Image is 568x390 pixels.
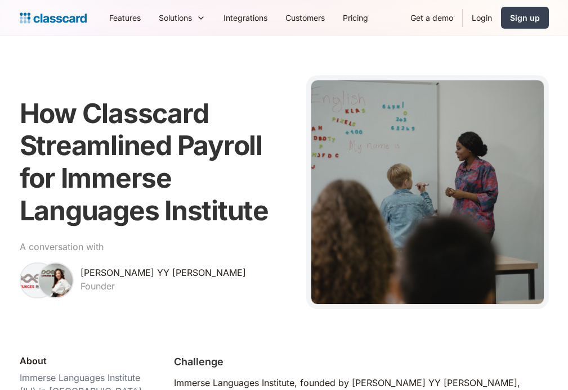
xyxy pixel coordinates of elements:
div: Sign up [510,12,540,24]
div: Founder [80,279,115,293]
div: About [20,354,47,368]
h2: Challenge [174,354,223,369]
a: Customers [276,5,334,30]
a: Get a demo [401,5,462,30]
a: home [20,10,87,26]
div: Solutions [159,12,192,24]
div: A conversation with [20,240,104,253]
a: Features [100,5,150,30]
div: Solutions [150,5,214,30]
a: Sign up [501,7,549,29]
a: Integrations [214,5,276,30]
a: Login [463,5,501,30]
h1: How Classcard Streamlined Payroll for Immerse Languages Institute [20,97,293,226]
div: [PERSON_NAME] YY [PERSON_NAME] [80,266,246,279]
a: Pricing [334,5,377,30]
